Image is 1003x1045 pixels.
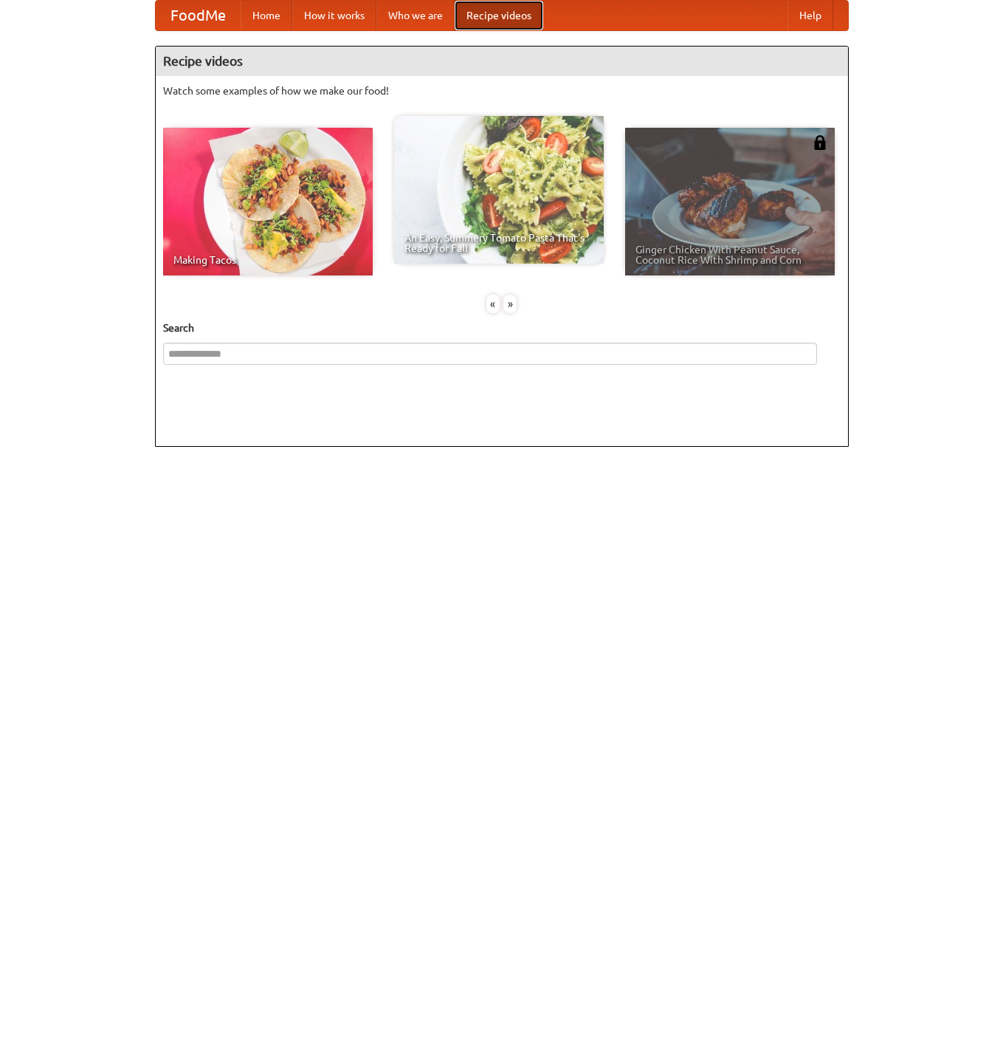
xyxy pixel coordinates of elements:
div: « [486,295,500,313]
a: How it works [292,1,376,30]
span: Making Tacos [173,255,362,265]
h5: Search [163,321,841,335]
a: Who we are [376,1,455,30]
img: 483408.png [813,135,827,150]
p: Watch some examples of how we make our food! [163,83,841,98]
div: » [503,295,517,313]
a: Recipe videos [455,1,543,30]
a: Help [787,1,833,30]
h4: Recipe videos [156,47,848,76]
a: Home [241,1,292,30]
a: Making Tacos [163,128,373,275]
a: An Easy, Summery Tomato Pasta That's Ready for Fall [394,116,604,264]
a: FoodMe [156,1,241,30]
span: An Easy, Summery Tomato Pasta That's Ready for Fall [404,233,593,253]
